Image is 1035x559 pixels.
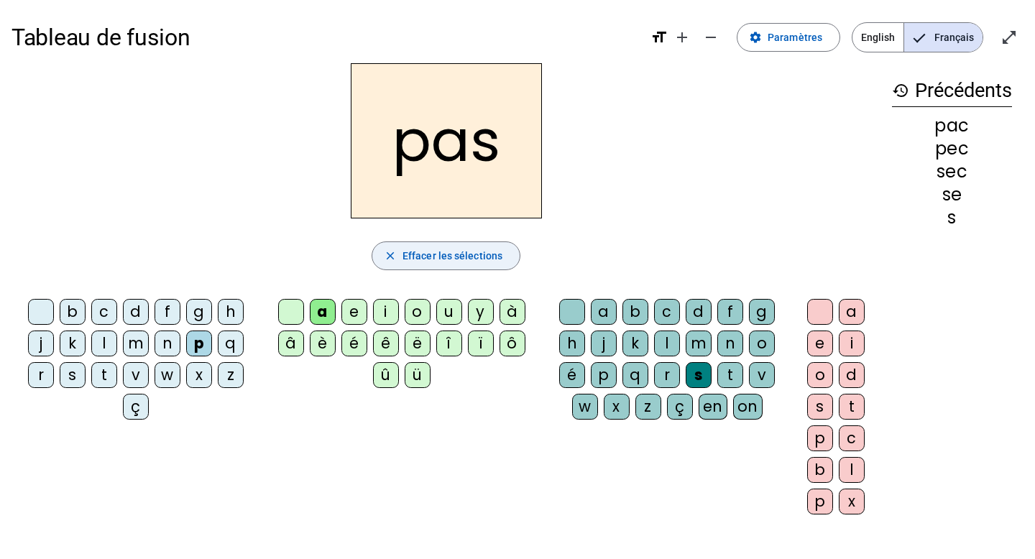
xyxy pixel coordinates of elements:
[699,394,727,420] div: en
[604,394,630,420] div: x
[650,29,668,46] mat-icon: format_size
[91,362,117,388] div: t
[717,362,743,388] div: t
[668,23,696,52] button: Augmenter la taille de la police
[733,394,763,420] div: on
[839,394,865,420] div: t
[559,362,585,388] div: é
[717,331,743,356] div: n
[186,299,212,325] div: g
[123,362,149,388] div: v
[686,299,712,325] div: d
[622,299,648,325] div: b
[892,186,1012,203] div: se
[468,331,494,356] div: ï
[351,63,542,218] h2: pas
[218,331,244,356] div: q
[839,362,865,388] div: d
[341,299,367,325] div: e
[995,23,1023,52] button: Entrer en plein écran
[839,425,865,451] div: c
[384,249,397,262] mat-icon: close
[892,209,1012,226] div: s
[852,23,903,52] span: English
[686,362,712,388] div: s
[839,331,865,356] div: i
[807,425,833,451] div: p
[218,299,244,325] div: h
[155,331,180,356] div: n
[123,394,149,420] div: ç
[559,331,585,356] div: h
[500,331,525,356] div: ô
[892,163,1012,180] div: sec
[91,331,117,356] div: l
[904,23,983,52] span: Français
[852,22,983,52] mat-button-toggle-group: Language selection
[436,331,462,356] div: î
[749,331,775,356] div: o
[702,29,719,46] mat-icon: remove
[807,362,833,388] div: o
[468,299,494,325] div: y
[11,14,639,60] h1: Tableau de fusion
[622,362,648,388] div: q
[28,331,54,356] div: j
[839,299,865,325] div: a
[839,489,865,514] div: x
[278,331,304,356] div: â
[749,362,775,388] div: v
[807,489,833,514] div: p
[436,299,462,325] div: u
[60,331,86,356] div: k
[402,247,502,264] span: Effacer les sélections
[892,140,1012,157] div: pec
[768,29,822,46] span: Paramètres
[667,394,693,420] div: ç
[341,331,367,356] div: é
[373,331,399,356] div: ê
[591,299,617,325] div: a
[373,362,399,388] div: û
[310,331,336,356] div: è
[60,362,86,388] div: s
[91,299,117,325] div: c
[60,299,86,325] div: b
[591,362,617,388] div: p
[717,299,743,325] div: f
[654,362,680,388] div: r
[749,31,762,44] mat-icon: settings
[405,362,431,388] div: ü
[654,331,680,356] div: l
[749,299,775,325] div: g
[500,299,525,325] div: à
[737,23,840,52] button: Paramètres
[591,331,617,356] div: j
[373,299,399,325] div: i
[807,331,833,356] div: e
[372,241,520,270] button: Effacer les sélections
[123,331,149,356] div: m
[405,299,431,325] div: o
[218,362,244,388] div: z
[673,29,691,46] mat-icon: add
[892,75,1012,107] h3: Précédents
[310,299,336,325] div: a
[1000,29,1018,46] mat-icon: open_in_full
[155,299,180,325] div: f
[839,457,865,483] div: l
[405,331,431,356] div: ë
[686,331,712,356] div: m
[123,299,149,325] div: d
[892,117,1012,134] div: pac
[155,362,180,388] div: w
[622,331,648,356] div: k
[807,394,833,420] div: s
[892,82,909,99] mat-icon: history
[28,362,54,388] div: r
[807,457,833,483] div: b
[696,23,725,52] button: Diminuer la taille de la police
[654,299,680,325] div: c
[186,362,212,388] div: x
[572,394,598,420] div: w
